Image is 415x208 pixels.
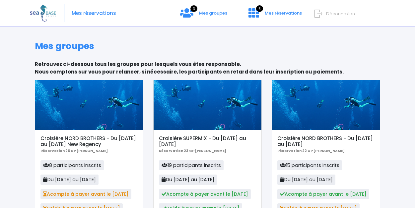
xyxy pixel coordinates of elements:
h5: Croisière NORD BROTHERS - Du [DATE] au [DATE] New Regency [40,135,137,147]
span: Acompte à payer avant le [DATE] [40,189,131,199]
span: Acompte à payer avant le [DATE] [277,189,369,199]
span: Mes groupes [199,10,227,16]
h5: Croisière NORD BROTHERS - Du [DATE] au [DATE] [277,135,374,147]
h1: Mes groupes [35,41,380,51]
span: Acompte à payer avant le [DATE] [159,189,251,199]
span: 8 participants inscrits [40,160,104,170]
span: 19 participants inscrits [159,160,224,170]
p: Retrouvez ci-dessous tous les groupes pour lesquels vous êtes responsable. Nous comptons sur vous... [35,61,380,76]
span: 3 [190,5,197,12]
h5: Croisière SUPERMIX - Du [DATE] au [DATE] [159,135,256,147]
span: 15 participants inscrits [277,160,342,170]
span: Déconnexion [326,11,355,17]
a: 3 Mes groupes [175,12,233,19]
span: Du [DATE] au [DATE] [40,175,99,184]
b: Réservation 23 GP [PERSON_NAME] [159,148,226,153]
span: 3 [256,5,263,12]
b: Réservation 22 GP [PERSON_NAME] [277,148,345,153]
span: Mes réservations [265,10,302,16]
span: Du [DATE] au [DATE] [159,175,217,184]
span: Du [DATE] au [DATE] [277,175,335,184]
b: Réservation 26 GP [PERSON_NAME] [40,148,108,153]
a: 3 Mes réservations [243,12,306,19]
